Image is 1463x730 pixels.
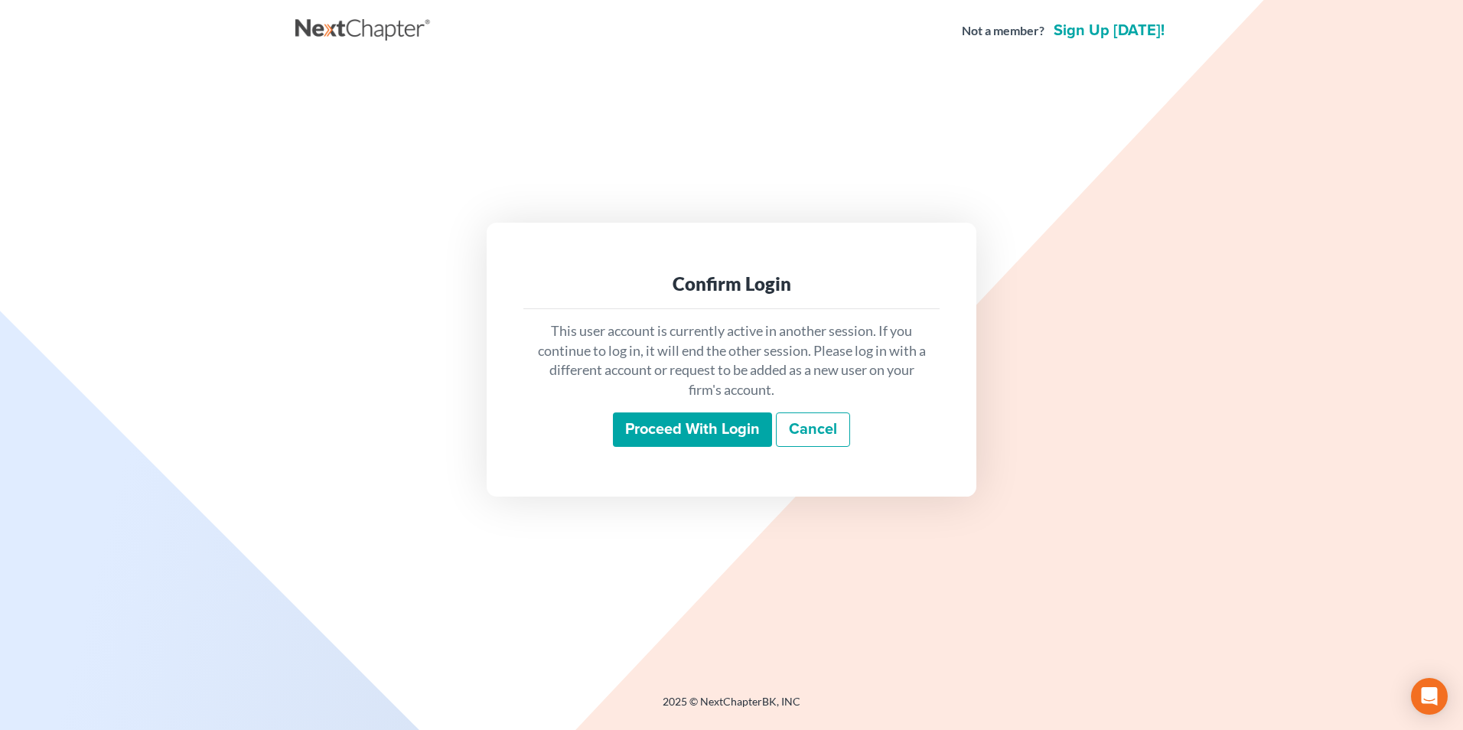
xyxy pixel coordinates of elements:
p: This user account is currently active in another session. If you continue to log in, it will end ... [536,321,927,400]
div: 2025 © NextChapterBK, INC [295,694,1168,722]
input: Proceed with login [613,412,772,448]
div: Confirm Login [536,272,927,296]
strong: Not a member? [962,22,1044,40]
a: Cancel [776,412,850,448]
a: Sign up [DATE]! [1051,23,1168,38]
div: Open Intercom Messenger [1411,678,1448,715]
